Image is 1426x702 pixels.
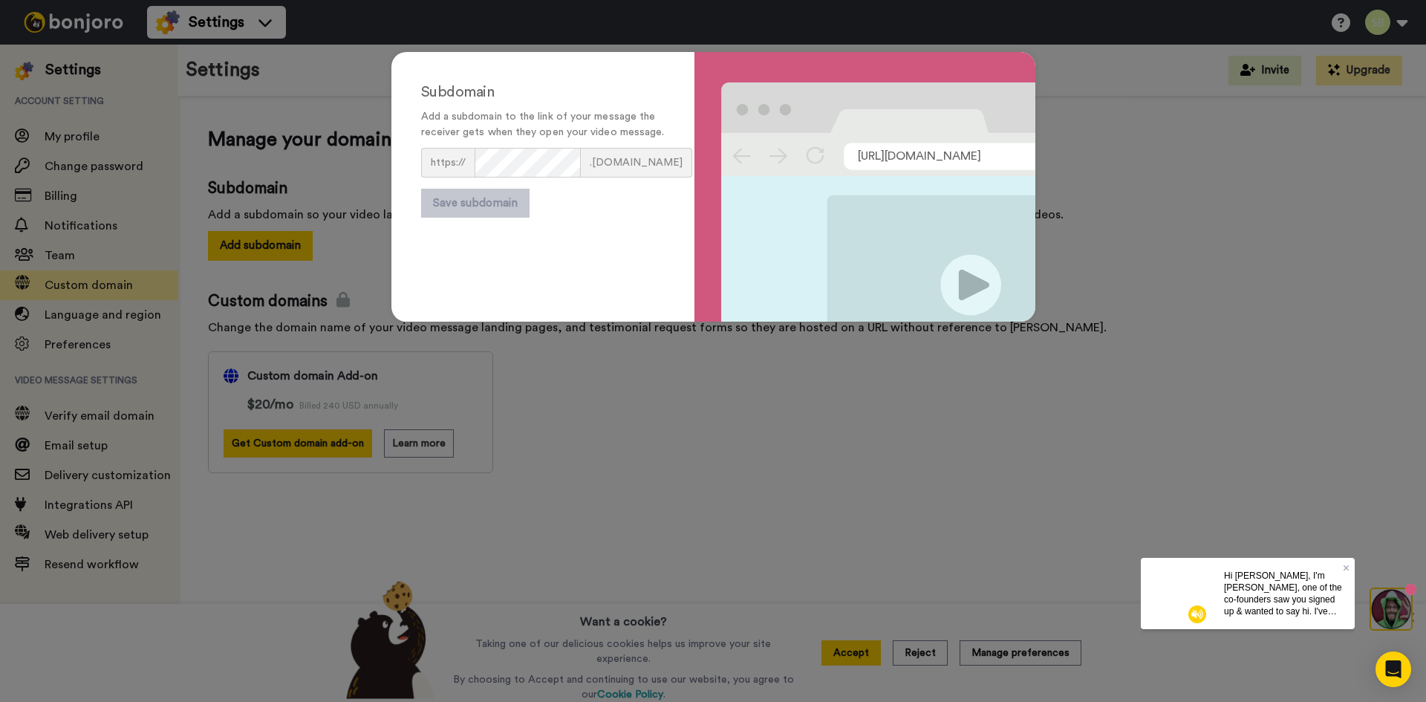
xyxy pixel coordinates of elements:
span: .[DOMAIN_NAME] [581,148,692,178]
p: Add a subdomain to the link of your message the receiver gets when they open your video message. [421,109,665,140]
img: SubDomain_image.svg [721,82,1049,322]
div: Open Intercom Messenger [1375,651,1411,687]
span: https:// [421,148,475,178]
img: mute-white.svg [48,48,65,65]
button: Save subdomain [421,189,530,218]
span: [URL][DOMAIN_NAME] [858,148,981,165]
img: 3183ab3e-59ed-45f6-af1c-10226f767056-1659068401.jpg [1,3,42,43]
span: Hi [PERSON_NAME], I'm [PERSON_NAME], one of the co-founders saw you signed up & wanted to say hi.... [83,13,201,142]
div: Subdomain [421,82,665,103]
